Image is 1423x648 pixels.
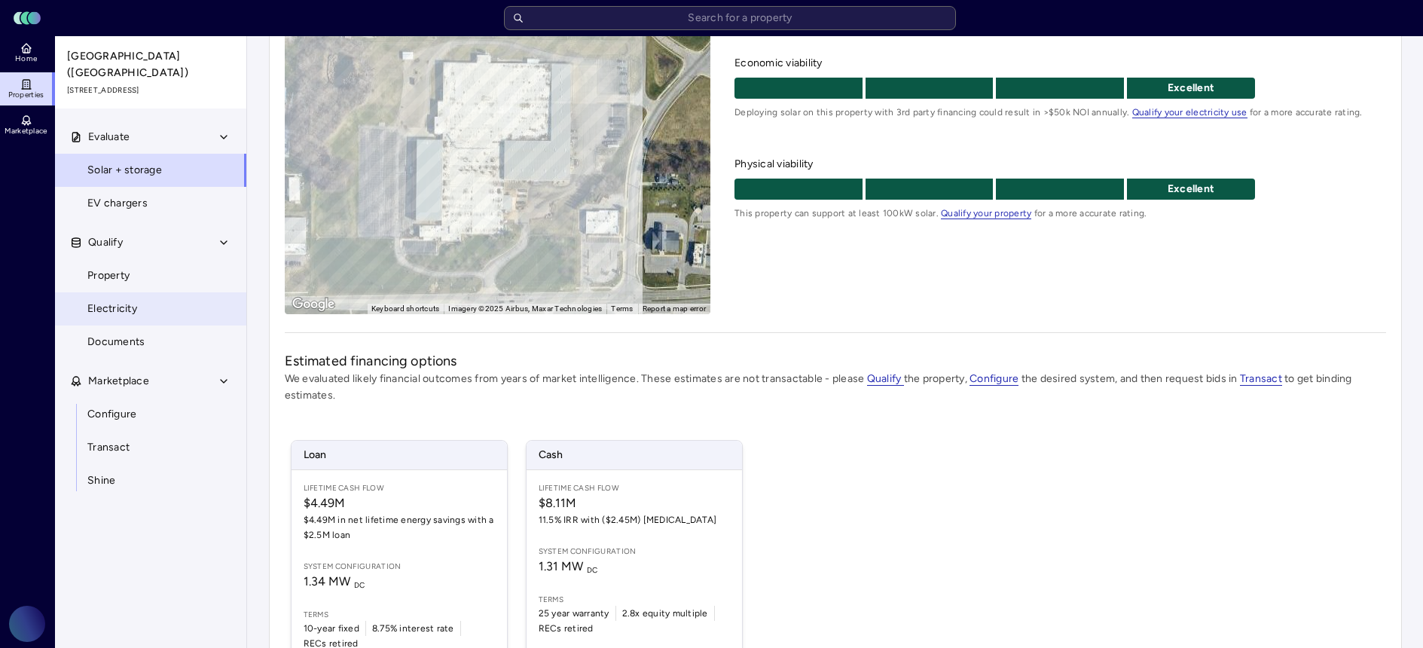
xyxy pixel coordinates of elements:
span: 25 year warranty [539,606,609,621]
a: Configure [970,372,1018,385]
span: Solar + storage [87,162,162,179]
img: Google [289,295,338,314]
span: Configure [87,406,136,423]
span: 11.5% IRR with ($2.45M) [MEDICAL_DATA] [539,512,730,527]
span: Evaluate [88,129,130,145]
span: $4.49M [304,494,495,512]
a: Property [54,259,247,292]
a: Transact [1240,372,1282,385]
span: Marketplace [5,127,47,136]
a: Electricity [54,292,247,326]
a: Documents [54,326,247,359]
span: Physical viability [734,156,1385,173]
span: Shine [87,472,115,489]
input: Search for a property [504,6,956,30]
a: Terms (opens in new tab) [611,304,633,313]
span: Transact [1240,372,1282,386]
a: Transact [54,431,247,464]
span: Qualify [867,372,904,386]
span: System configuration [304,561,495,573]
span: Qualify your property [941,208,1031,219]
span: Terms [539,594,730,606]
button: Marketplace [55,365,248,398]
span: $8.11M [539,494,730,512]
span: Configure [970,372,1018,386]
h2: Estimated financing options [285,351,1386,371]
span: 8.75% interest rate [372,621,454,636]
span: [STREET_ADDRESS] [67,84,236,96]
span: RECs retired [539,621,594,636]
span: Qualify [88,234,123,251]
span: Cash [527,441,742,469]
span: 10-year fixed [304,621,359,636]
p: We evaluated likely financial outcomes from years of market intelligence. These estimates are not... [285,371,1386,404]
a: Solar + storage [54,154,247,187]
span: Lifetime Cash Flow [304,482,495,494]
span: 1.31 MW [539,559,598,573]
sub: DC [354,580,365,590]
a: Shine [54,464,247,497]
span: Transact [87,439,130,456]
button: Evaluate [55,121,248,154]
span: $4.49M in net lifetime energy savings with a $2.5M loan [304,512,495,543]
sub: DC [587,565,598,575]
a: Open this area in Google Maps (opens a new window) [289,295,338,314]
p: Excellent [1127,181,1255,197]
button: Qualify [55,226,248,259]
span: Loan [292,441,507,469]
span: Lifetime Cash Flow [539,482,730,494]
span: Imagery ©2025 Airbus, Maxar Technologies [448,304,602,313]
span: Property [87,267,130,284]
span: Economic viability [734,55,1385,72]
a: Qualify your electricity use [1132,107,1247,118]
a: Qualify your property [941,208,1031,219]
p: Excellent [1127,80,1255,96]
span: Deploying solar on this property with 3rd party financing could result in >$50k NOI annually. for... [734,105,1385,120]
span: 1.34 MW [304,574,365,588]
a: EV chargers [54,187,247,220]
span: Properties [8,90,44,99]
span: Terms [304,609,495,621]
span: Documents [87,334,145,350]
span: Electricity [87,301,137,317]
span: This property can support at least 100kW solar. for a more accurate rating. [734,206,1385,221]
span: System configuration [539,546,730,558]
button: Keyboard shortcuts [371,304,440,314]
a: Report a map error [643,304,707,313]
span: Home [15,54,37,63]
span: 2.8x equity multiple [622,606,708,621]
span: EV chargers [87,195,148,212]
a: Qualify [867,372,904,385]
span: Marketplace [88,373,149,390]
span: [GEOGRAPHIC_DATA] ([GEOGRAPHIC_DATA]) [67,48,236,81]
a: Configure [54,398,247,431]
